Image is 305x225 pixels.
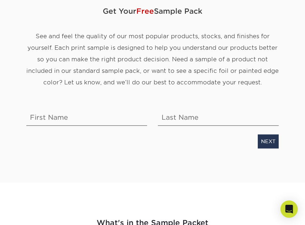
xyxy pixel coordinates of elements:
[258,134,279,148] a: NEXT
[136,7,154,16] span: Free
[26,0,279,22] span: Get Your Sample Pack
[280,200,298,218] div: Open Intercom Messenger
[26,33,279,86] span: See and feel the quality of our most popular products, stocks, and finishes for yourself. Each pr...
